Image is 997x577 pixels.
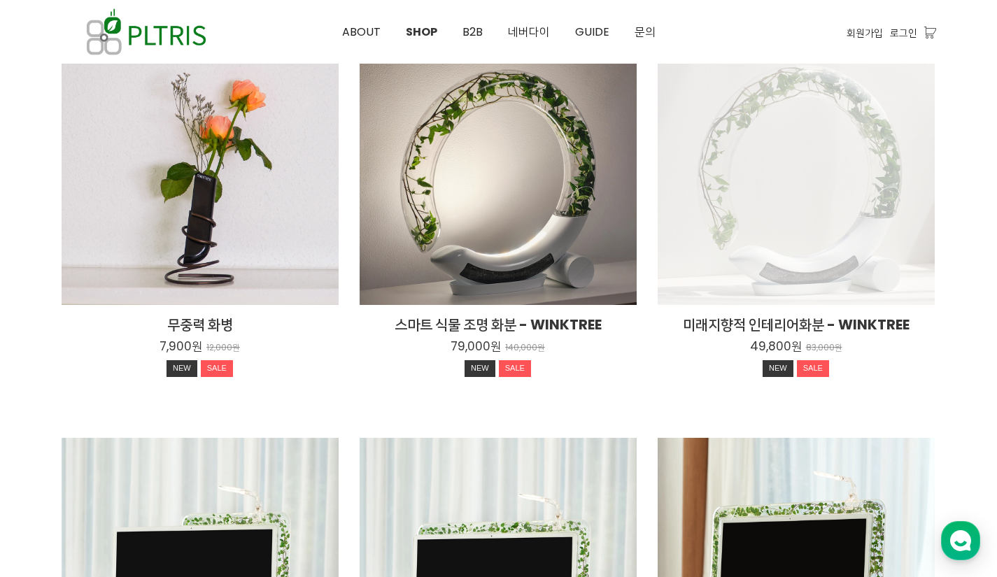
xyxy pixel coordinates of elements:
p: 49,800원 [750,339,802,354]
p: 12,000원 [206,343,240,353]
a: 문의 [622,1,668,64]
div: SALE [201,360,233,377]
span: B2B [462,24,483,40]
div: SALE [797,360,829,377]
p: 83,000원 [806,343,842,353]
span: 문의 [635,24,656,40]
span: SHOP [406,24,437,40]
div: NEW [167,360,197,377]
a: 무중력 화병 7,900원 12,000원 NEWSALE [62,315,339,380]
a: B2B [450,1,495,64]
div: SALE [499,360,531,377]
div: NEW [465,360,495,377]
span: 대화 [128,465,145,476]
a: 설정 [181,443,269,478]
span: GUIDE [575,24,609,40]
p: 140,000원 [505,343,545,353]
a: 스마트 식물 조명 화분 - WINKTREE 79,000원 140,000원 NEWSALE [360,315,637,380]
a: ABOUT [330,1,393,64]
a: 로그인 [890,25,917,41]
a: 미래지향적 인테리어화분 - WINKTREE 49,800원 83,000원 NEWSALE [658,315,935,380]
p: 7,900원 [160,339,202,354]
a: 대화 [92,443,181,478]
a: 회원가입 [847,25,883,41]
h2: 미래지향적 인테리어화분 - WINKTREE [658,315,935,334]
a: GUIDE [563,1,622,64]
span: 설정 [216,464,233,476]
a: SHOP [393,1,450,64]
h2: 무중력 화병 [62,315,339,334]
span: 홈 [44,464,52,476]
a: 네버다이 [495,1,563,64]
span: ABOUT [342,24,381,40]
h2: 스마트 식물 조명 화분 - WINKTREE [360,315,637,334]
p: 79,000원 [451,339,501,354]
a: 홈 [4,443,92,478]
span: 네버다이 [508,24,550,40]
div: NEW [763,360,793,377]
